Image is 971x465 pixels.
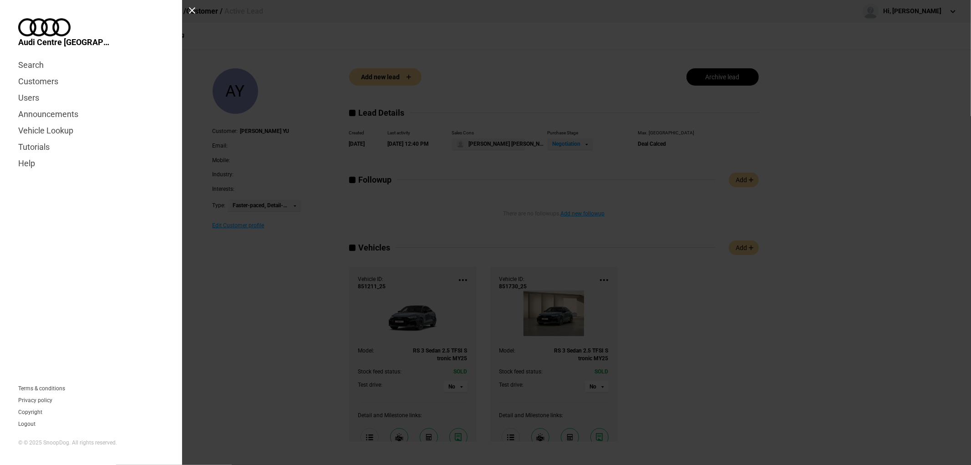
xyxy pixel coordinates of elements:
button: Logout [18,421,36,427]
a: Announcements [18,106,164,123]
a: Privacy policy [18,398,52,403]
img: audi.png [18,18,71,36]
a: Copyright [18,409,42,415]
a: Tutorials [18,139,164,155]
a: Vehicle Lookup [18,123,164,139]
a: Terms & conditions [18,386,65,391]
a: Users [18,90,164,106]
span: Audi Centre [GEOGRAPHIC_DATA] [18,36,109,48]
a: Search [18,57,164,73]
a: Customers [18,73,164,90]
div: © © 2025 SnoopDog. All rights reserved. [18,439,164,447]
a: Help [18,155,164,172]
